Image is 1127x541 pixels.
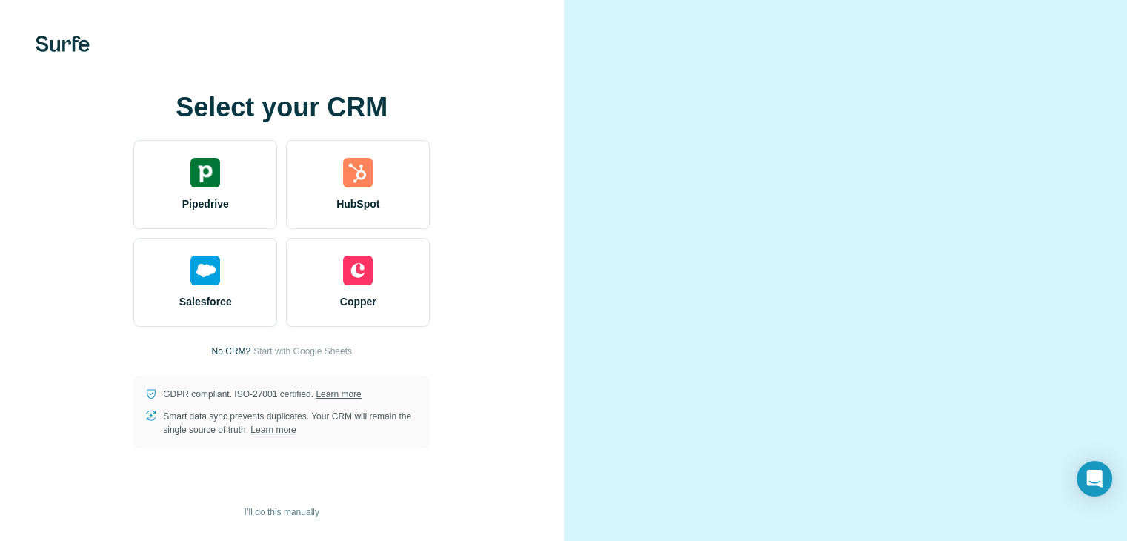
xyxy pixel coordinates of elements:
[336,196,379,211] span: HubSpot
[340,294,376,309] span: Copper
[179,294,232,309] span: Salesforce
[343,158,373,187] img: hubspot's logo
[163,388,361,401] p: GDPR compliant. ISO-27001 certified.
[250,425,296,435] a: Learn more
[190,158,220,187] img: pipedrive's logo
[1077,461,1112,497] div: Open Intercom Messenger
[245,505,319,519] span: I’ll do this manually
[234,501,330,523] button: I’ll do this manually
[253,345,352,358] button: Start with Google Sheets
[316,389,361,399] a: Learn more
[163,410,418,437] p: Smart data sync prevents duplicates. Your CRM will remain the single source of truth.
[190,256,220,285] img: salesforce's logo
[343,256,373,285] img: copper's logo
[36,36,90,52] img: Surfe's logo
[212,345,251,358] p: No CRM?
[182,196,229,211] span: Pipedrive
[133,93,430,122] h1: Select your CRM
